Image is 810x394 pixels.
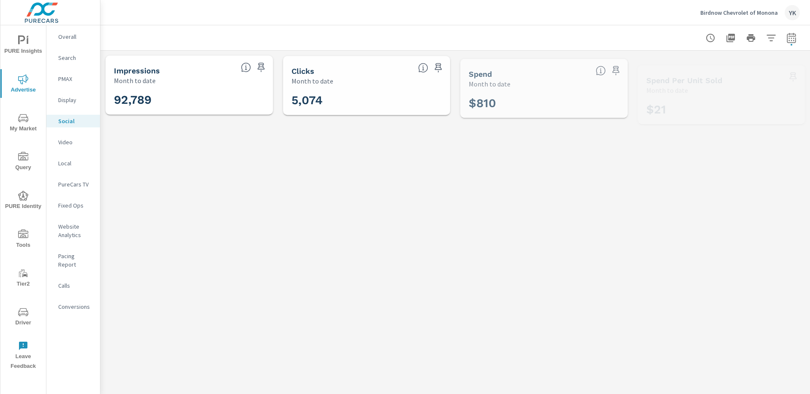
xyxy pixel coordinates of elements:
h5: Clicks [292,67,314,76]
h5: Spend Per Unit Sold [646,76,722,85]
h3: $21 [646,103,797,117]
p: Social [58,117,93,125]
h5: Impressions [114,66,160,75]
span: My Market [3,113,43,134]
span: Save this to your personalized report [254,61,268,74]
div: Conversions [46,300,100,313]
p: PMAX [58,75,93,83]
span: Tier2 [3,268,43,289]
span: Advertise [3,74,43,95]
p: Local [58,159,93,167]
div: nav menu [0,25,46,375]
button: Apply Filters [763,30,780,46]
span: The amount of money spent on advertising during the period. [596,66,606,76]
p: Month to date [292,76,333,86]
div: YK [785,5,800,20]
h3: 92,789 [114,93,265,107]
span: Query [3,152,43,173]
p: Month to date [114,76,156,86]
div: Local [46,157,100,170]
p: Overall [58,32,93,41]
span: The number of times an ad was shown on your behalf. [241,62,251,73]
button: "Export Report to PDF" [722,30,739,46]
h5: Spend [469,70,492,78]
div: Video [46,136,100,148]
p: Website Analytics [58,222,93,239]
p: Display [58,96,93,104]
span: Tools [3,229,43,250]
span: Save this to your personalized report [432,61,445,75]
div: Fixed Ops [46,199,100,212]
span: Save this to your personalized report [786,70,800,84]
h3: 5,074 [292,93,442,108]
p: Birdnow Chevrolet of Monona [700,9,778,16]
span: The number of times an ad was clicked by a consumer. [418,63,428,73]
span: PURE Identity [3,191,43,211]
p: Pacing Report [58,252,93,269]
p: Search [58,54,93,62]
div: PMAX [46,73,100,85]
div: Display [46,94,100,106]
div: Social [46,115,100,127]
span: Save this to your personalized report [609,64,623,78]
h3: $810 [469,96,619,111]
p: Calls [58,281,93,290]
p: Video [58,138,93,146]
div: Calls [46,279,100,292]
button: Select Date Range [783,30,800,46]
p: Month to date [469,79,510,89]
span: PURE Insights [3,35,43,56]
div: Search [46,51,100,64]
button: Print Report [742,30,759,46]
span: Leave Feedback [3,341,43,371]
div: Website Analytics [46,220,100,241]
div: PureCars TV [46,178,100,191]
div: Overall [46,30,100,43]
span: Driver [3,307,43,328]
p: PureCars TV [58,180,93,189]
div: Pacing Report [46,250,100,271]
p: Fixed Ops [58,201,93,210]
p: Conversions [58,302,93,311]
p: Month to date [646,85,688,95]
